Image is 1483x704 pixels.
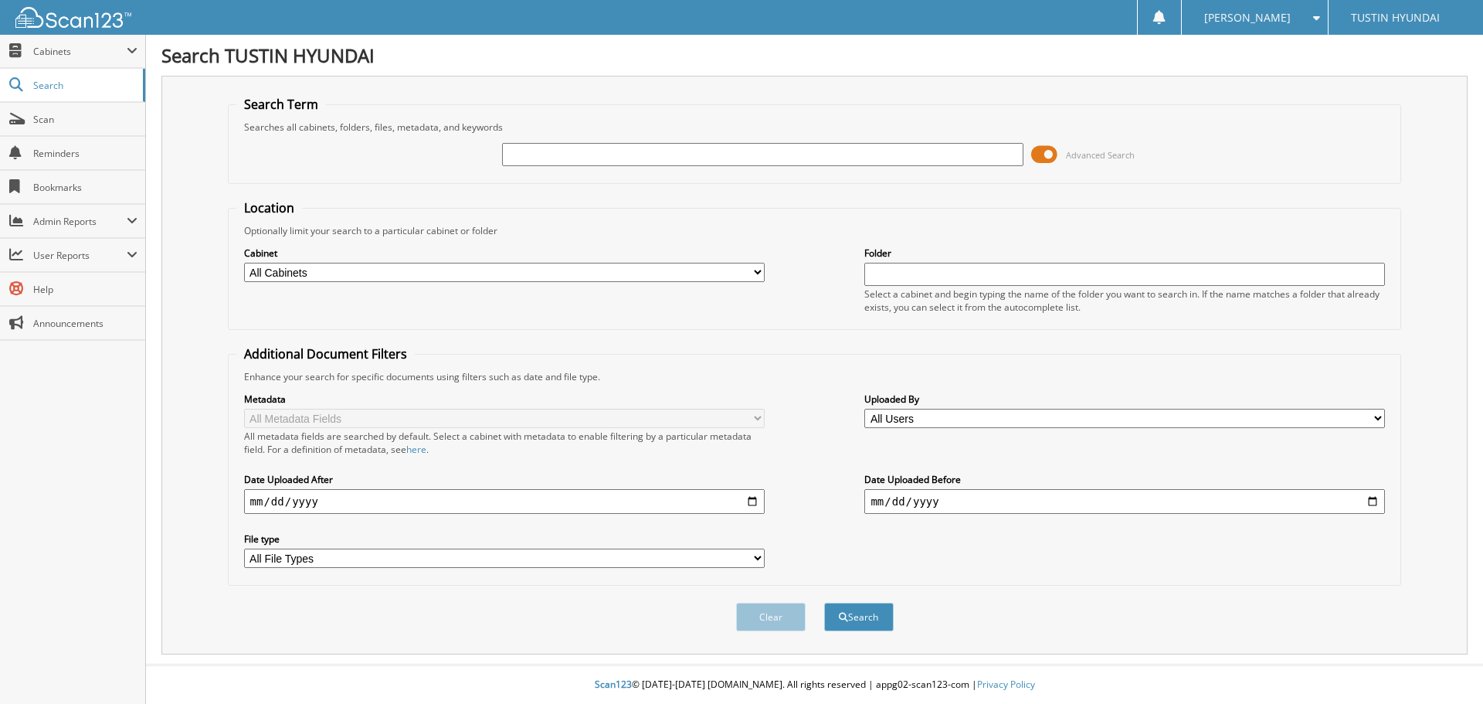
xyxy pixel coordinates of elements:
[406,443,426,456] a: here
[244,489,765,514] input: start
[824,603,894,631] button: Search
[236,199,302,216] legend: Location
[33,181,137,194] span: Bookmarks
[236,345,415,362] legend: Additional Document Filters
[244,247,765,260] label: Cabinet
[33,215,127,228] span: Admin Reports
[244,473,765,486] label: Date Uploaded After
[864,489,1385,514] input: end
[236,121,1393,134] div: Searches all cabinets, folders, files, metadata, and keywords
[864,247,1385,260] label: Folder
[977,678,1035,691] a: Privacy Policy
[236,370,1393,383] div: Enhance your search for specific documents using filters such as date and file type.
[864,393,1385,406] label: Uploaded By
[33,317,137,330] span: Announcements
[15,7,131,28] img: scan123-logo-white.svg
[33,147,137,160] span: Reminders
[864,473,1385,486] label: Date Uploaded Before
[161,43,1468,68] h1: Search TUSTIN HYUNDAI
[1351,13,1440,22] span: TUSTIN HYUNDAI
[236,96,326,113] legend: Search Term
[33,113,137,126] span: Scan
[33,79,135,92] span: Search
[736,603,806,631] button: Clear
[33,249,127,262] span: User Reports
[1204,13,1291,22] span: [PERSON_NAME]
[244,532,765,546] label: File type
[864,287,1385,314] div: Select a cabinet and begin typing the name of the folder you want to search in. If the name match...
[595,678,632,691] span: Scan123
[33,283,137,296] span: Help
[33,45,127,58] span: Cabinets
[1066,149,1135,161] span: Advanced Search
[146,666,1483,704] div: © [DATE]-[DATE] [DOMAIN_NAME]. All rights reserved | appg02-scan123-com |
[244,393,765,406] label: Metadata
[236,224,1393,237] div: Optionally limit your search to a particular cabinet or folder
[244,430,765,456] div: All metadata fields are searched by default. Select a cabinet with metadata to enable filtering b...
